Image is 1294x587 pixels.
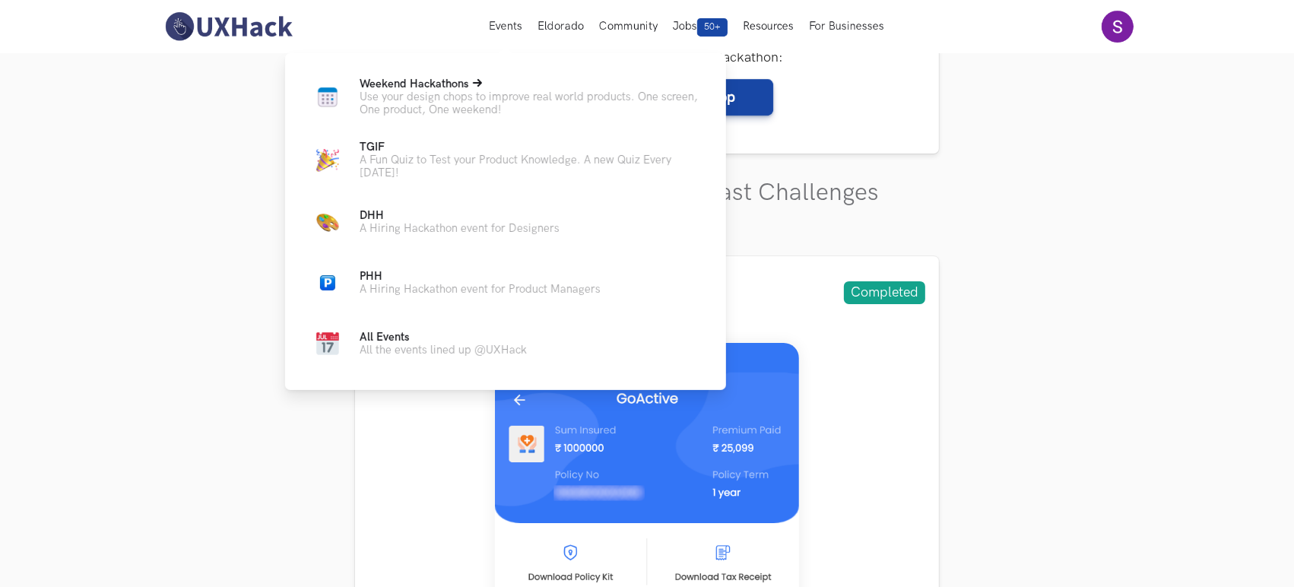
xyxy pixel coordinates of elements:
img: UXHack-logo.png [160,11,296,43]
p: All the events lined up @UXHack [360,344,527,357]
a: Party capTGIFA Fun Quiz to Test your Product Knowledge. A new Quiz Every [DATE]! [309,141,702,179]
span: 50+ [697,18,728,36]
p: A Fun Quiz to Test your Product Knowledge. A new Quiz Every [DATE]! [360,154,702,179]
img: Calendar new [316,86,339,109]
span: Completed [844,281,925,304]
img: Color Palette [316,211,339,233]
a: Past Challenges [707,178,880,208]
img: Parking [320,275,335,290]
img: Calendar [316,332,339,355]
img: Party cap [316,149,339,172]
a: Subscribe to WhatsApp [522,79,773,116]
p: A Hiring Hackathon event for Product Managers [360,283,601,296]
a: ParkingPHHA Hiring Hackathon event for Product Managers [309,265,702,301]
span: DHH [360,209,384,222]
span: PHH [360,270,382,283]
span: All Events [360,331,410,344]
span: TGIF [360,141,385,154]
a: Calendar newWeekend HackathonsUse your design chops to improve real world products. One screen, O... [309,78,702,116]
a: Color PaletteDHHA Hiring Hackathon event for Designers [309,204,702,240]
span: Weekend Hackathons [360,78,469,90]
p: Use your design chops to improve real world products. One screen, One product, One weekend! [360,90,702,116]
img: Your profile pic [1102,11,1134,43]
p: A Hiring Hackathon event for Designers [360,222,560,235]
a: CalendarAll EventsAll the events lined up @UXHack [309,325,702,362]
